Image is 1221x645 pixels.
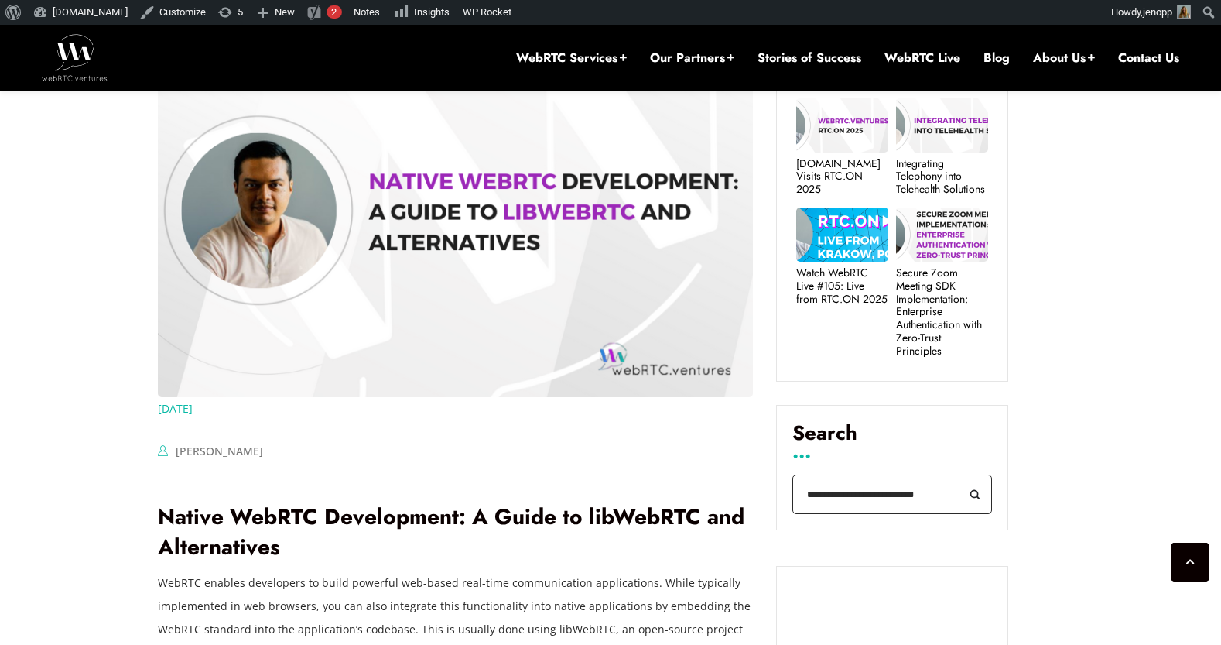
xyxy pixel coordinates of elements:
[884,50,960,67] a: WebRTC Live
[758,50,861,67] a: Stories of Success
[896,157,988,196] a: Integrating Telephony into Telehealth Solutions
[414,6,450,18] span: Insights
[1143,6,1172,18] span: jenopp
[176,444,263,458] a: [PERSON_NAME]
[158,501,744,563] a: Native WebRTC Development: A Guide to libWebRTC and Alternatives
[796,157,888,196] a: [DOMAIN_NAME] Visits RTC.ON 2025
[516,50,627,67] a: WebRTC Services
[1033,50,1095,67] a: About Us
[158,24,754,396] img: Native WebRTC Development A Guide to libWebRTC and Alternatives
[957,475,992,514] button: Search
[650,50,734,67] a: Our Partners
[158,397,193,420] a: [DATE]
[796,266,888,305] a: Watch WebRTC Live #105: Live from RTC.ON 2025
[1118,50,1179,67] a: Contact Us
[42,34,108,81] img: WebRTC.ventures
[792,421,992,457] label: Search
[983,50,1010,67] a: Blog
[331,6,337,18] span: 2
[896,266,988,358] a: Secure Zoom Meeting SDK Implementation: Enterprise Authentication with Zero-Trust Principles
